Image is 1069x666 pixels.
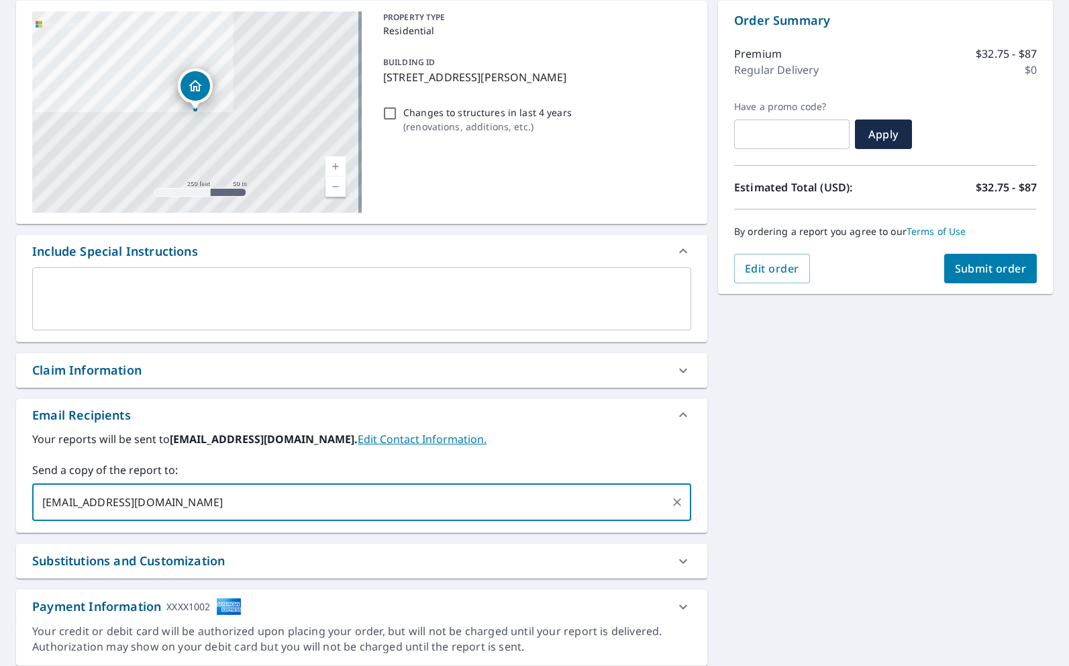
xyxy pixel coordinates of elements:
p: PROPERTY TYPE [383,11,686,23]
a: Current Level 17, Zoom Out [325,177,346,197]
span: Submit order [955,261,1027,276]
span: Edit order [745,261,799,276]
button: Apply [855,120,912,149]
p: Residential [383,23,686,38]
p: Premium [734,46,782,62]
div: Email Recipients [16,399,707,431]
div: Claim Information [32,361,142,379]
a: Current Level 17, Zoom In [325,156,346,177]
p: Order Summary [734,11,1037,30]
label: Your reports will be sent to [32,431,691,447]
button: Clear [668,493,686,512]
a: EditContactInfo [358,432,487,446]
p: Changes to structures in last 4 years [403,105,572,120]
div: Payment Information [32,598,242,616]
label: Have a promo code? [734,101,850,113]
img: cardImage [216,598,242,616]
p: $32.75 - $87 [976,179,1037,195]
button: Submit order [944,254,1037,283]
p: Regular Delivery [734,62,819,78]
div: Substitutions and Customization [32,552,225,570]
label: Send a copy of the report to: [32,462,691,478]
div: Email Recipients [32,406,131,424]
p: Estimated Total (USD): [734,179,886,195]
a: Terms of Use [907,225,966,238]
p: By ordering a report you agree to our [734,226,1037,238]
div: Include Special Instructions [32,242,198,260]
div: XXXX1002 [166,598,210,616]
p: $32.75 - $87 [976,46,1037,62]
span: Apply [866,127,901,142]
p: [STREET_ADDRESS][PERSON_NAME] [383,69,686,85]
p: $0 [1025,62,1037,78]
p: BUILDING ID [383,56,435,68]
div: Substitutions and Customization [16,544,707,578]
div: Payment InformationXXXX1002cardImage [16,589,707,624]
div: Claim Information [16,353,707,387]
button: Edit order [734,254,810,283]
div: Include Special Instructions [16,235,707,267]
div: Dropped pin, building 1, Residential property, 1100 E 341st St Melvern, KS 66510 [178,68,213,110]
div: Your credit or debit card will be authorized upon placing your order, but will not be charged unt... [32,624,691,655]
p: ( renovations, additions, etc. ) [403,120,572,134]
b: [EMAIL_ADDRESS][DOMAIN_NAME]. [170,432,358,446]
